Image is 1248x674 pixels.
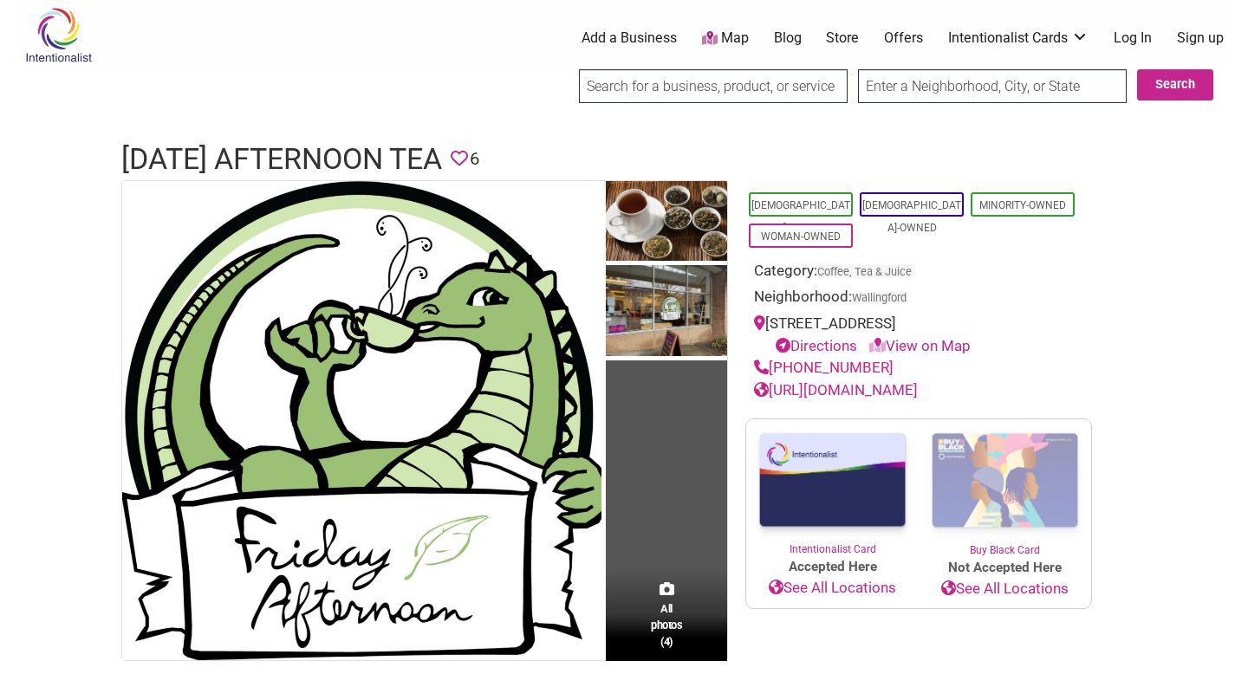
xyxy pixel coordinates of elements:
img: Buy Black Card [919,419,1091,542]
input: Search for a business, product, or service [579,69,848,103]
a: Buy Black Card [919,419,1091,558]
a: Intentionalist Card [746,419,919,557]
span: 6 [470,146,479,172]
span: Accepted Here [746,557,919,577]
a: Coffee, Tea & Juice [817,265,912,278]
a: Log In [1114,29,1152,48]
a: Sign up [1177,29,1224,48]
button: Search [1137,69,1213,100]
span: Wallingford [852,293,907,304]
a: Blog [774,29,802,48]
a: [DEMOGRAPHIC_DATA]-Owned [862,199,961,234]
a: Map [702,29,749,49]
a: Woman-Owned [761,230,841,243]
a: View on Map [869,337,971,354]
a: See All Locations [919,578,1091,600]
a: Intentionalist Cards [948,29,1089,48]
a: [PHONE_NUMBER] [754,359,894,376]
span: Not Accepted Here [919,558,1091,578]
a: Directions [776,337,857,354]
a: Add a Business [582,29,677,48]
h1: [DATE] Afternoon Tea [121,139,442,180]
div: [STREET_ADDRESS] [754,313,1083,357]
a: Minority-Owned [979,199,1066,211]
div: Category: [754,260,1083,287]
a: See All Locations [746,577,919,599]
a: Store [826,29,859,48]
input: Enter a Neighborhood, City, or State [858,69,1127,103]
a: Offers [884,29,923,48]
a: [DEMOGRAPHIC_DATA]-Owned [751,199,850,234]
img: Intentionalist [17,7,100,63]
span: All photos (4) [651,600,682,650]
div: Neighborhood: [754,286,1083,313]
img: Intentionalist Card [746,419,919,541]
a: [URL][DOMAIN_NAME] [754,381,918,399]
